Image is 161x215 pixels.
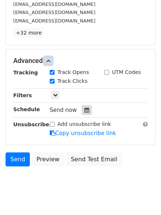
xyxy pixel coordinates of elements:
iframe: Chat Widget [124,180,161,215]
a: Send Test Email [66,152,122,166]
small: [EMAIL_ADDRESS][DOMAIN_NAME] [13,10,95,15]
a: Send [6,152,30,166]
a: Preview [32,152,64,166]
label: Add unsubscribe link [57,120,111,128]
strong: Unsubscribe [13,121,49,127]
a: +32 more [13,28,44,38]
strong: Filters [13,92,32,98]
small: [EMAIL_ADDRESS][DOMAIN_NAME] [13,18,95,24]
h5: Advanced [13,57,148,65]
strong: Tracking [13,70,38,75]
label: UTM Codes [112,68,141,76]
label: Track Opens [57,68,89,76]
a: Copy unsubscribe link [50,130,116,137]
strong: Schedule [13,106,40,112]
label: Track Clicks [57,77,88,85]
small: [EMAIL_ADDRESS][DOMAIN_NAME] [13,1,95,7]
span: Send now [50,107,77,113]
